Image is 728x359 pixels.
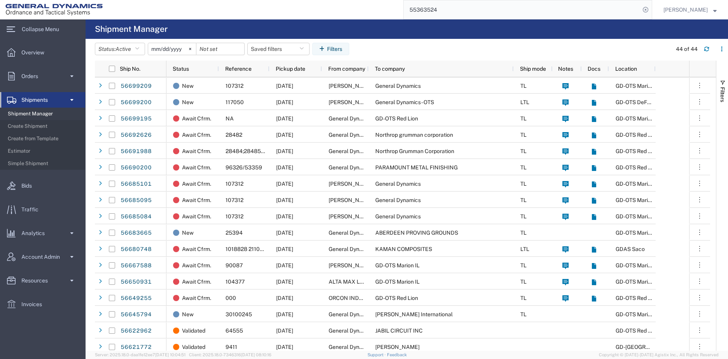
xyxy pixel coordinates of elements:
span: DARCY JEPKO [375,344,420,350]
span: New [182,94,194,110]
span: Northrop grumman corporation [375,132,453,138]
span: 28482 [226,132,242,138]
span: 09/03/2025 [276,132,293,138]
span: Create from Template [8,131,80,146]
span: Yoland Corporation [329,262,404,268]
span: General Dynamics - OTS [329,148,387,154]
span: ORCON INDUSTRIES [329,295,381,301]
span: Shipment Manager [8,106,80,122]
h4: Shipment Manager [95,19,168,39]
a: 56621772 [120,341,152,354]
span: GD-OTS Marion IL [375,262,420,268]
span: TL [520,311,527,317]
span: 9411 [226,344,237,350]
span: 09/03/2025 [276,115,293,122]
span: Validated [182,322,205,339]
span: Await Cfrm. [182,143,211,159]
span: From company [328,66,365,72]
span: Await Cfrm. [182,208,211,225]
img: logo [5,4,103,16]
span: To company [375,66,405,72]
span: 09/02/2025 [276,295,293,301]
span: GD-OTS Red Lion [616,164,658,171]
span: Clifton Steel [329,213,387,220]
a: Overview [0,45,85,60]
a: 56699200 [120,96,152,109]
input: Not set [196,43,244,55]
span: GD-OTS Marion IL [616,262,660,268]
a: 56650931 [120,276,152,288]
span: TL [520,279,527,285]
a: Analytics [0,225,85,241]
span: Await Cfrm. [182,274,211,290]
span: Clifton Steel [329,197,387,203]
span: GD-OTS Marion IL [616,213,660,220]
span: General Dynamics - OTS [329,344,387,350]
span: Bids [21,178,37,193]
span: Docs [588,66,600,72]
a: 56680748 [120,243,152,256]
span: Client: 2025.18.0-7346316 [189,352,271,357]
span: Shipments [21,92,53,108]
span: General Dynamics - OTS [329,328,387,334]
span: General Dynamics [375,197,421,203]
span: LTL [520,99,529,105]
button: Filters [312,43,349,55]
span: TL [520,132,527,138]
span: 09/02/2025 [276,246,293,252]
a: 56699209 [120,80,152,92]
span: 08/27/2025 [276,344,293,350]
span: GD-OTS Marion IL [616,230,660,236]
span: New [182,225,194,241]
a: Traffic [0,202,85,217]
span: Resources [21,273,53,288]
span: Await Cfrm. [182,159,211,176]
span: GD-OTS Marion IL [616,311,660,317]
span: TL [520,148,527,154]
a: Resources [0,273,85,288]
a: 56683665 [120,227,152,239]
span: General Dynamics - OTS [329,230,387,236]
span: ABERDEEN PROVING GROUNDS [375,230,458,236]
span: GD-OTS Marion IL [616,115,660,122]
a: 56667588 [120,260,152,272]
span: TL [520,197,527,203]
a: 56645794 [120,308,152,321]
span: NA [226,115,234,122]
span: Clifton Steel [329,83,387,89]
span: GD-OTS Red Lion [616,132,658,138]
span: General Dynamics [375,213,421,220]
span: Northrop Grumman Corporation [375,148,454,154]
span: Await Cfrm. [182,290,211,306]
span: Await Cfrm. [182,192,211,208]
span: GD-OTS Red Lion [616,328,658,334]
span: 09/03/2025 [276,148,293,154]
button: Saved filters [247,43,310,55]
span: Await Cfrm. [182,176,211,192]
span: GD-OTS Marion IL [616,181,660,187]
span: GD-OTS Red Lion [375,295,418,301]
span: 107312 [226,181,243,187]
span: Create Shipment [8,119,80,134]
span: Filters [719,87,726,102]
span: Invoices [21,296,47,312]
span: TL [520,181,527,187]
span: 09/03/2025 [276,83,293,89]
span: GD-OTS Red Lion [375,115,418,122]
span: Collapse Menu [22,21,65,37]
a: 56622962 [120,325,152,337]
span: 117050 [226,99,244,105]
span: KAMAN COMPOSITES [375,246,432,252]
span: 28484;28485;28482 [226,148,279,154]
span: PARAMOUNT METAL FINISHING [375,164,458,171]
span: ALTA MAX LLC [329,279,367,285]
span: Account Admin [21,249,65,265]
span: 09/02/2025 [276,213,293,220]
span: [DATE] 08:10:16 [241,352,271,357]
span: Russell Borum [663,5,708,14]
span: Notes [558,66,573,72]
span: 107312 [226,83,243,89]
span: TL [520,262,527,268]
a: 56692626 [120,129,152,141]
span: Await Cfrm. [182,110,211,127]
